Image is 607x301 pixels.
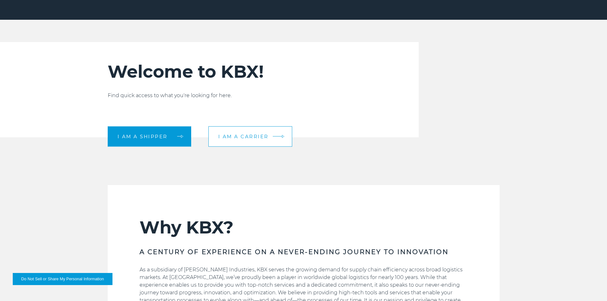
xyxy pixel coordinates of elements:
img: arrow [282,135,284,138]
span: I am a carrier [218,134,269,139]
a: I am a shipper arrow arrow [108,126,191,147]
h2: Welcome to KBX! [108,61,381,82]
button: Do Not Sell or Share My Personal Information [13,273,112,285]
h3: A CENTURY OF EXPERIENCE ON A NEVER-ENDING JOURNEY TO INNOVATION [140,247,468,256]
h2: Why KBX? [140,217,468,238]
span: I am a shipper [118,134,168,139]
p: Find quick access to what you're looking for here. [108,92,381,99]
a: I am a carrier arrow arrow [208,126,292,147]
